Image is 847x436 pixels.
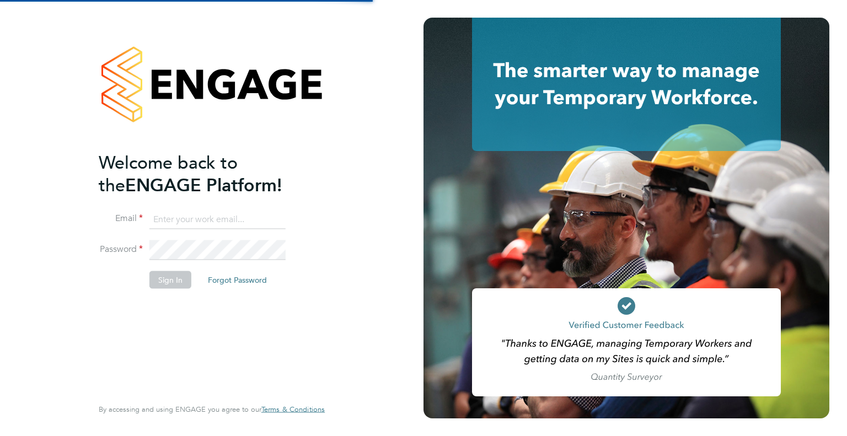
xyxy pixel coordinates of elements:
[149,271,191,289] button: Sign In
[149,209,286,229] input: Enter your work email...
[99,244,143,255] label: Password
[99,213,143,224] label: Email
[99,151,314,196] h2: ENGAGE Platform!
[261,405,325,414] a: Terms & Conditions
[99,405,325,414] span: By accessing and using ENGAGE you agree to our
[99,152,238,196] span: Welcome back to the
[199,271,276,289] button: Forgot Password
